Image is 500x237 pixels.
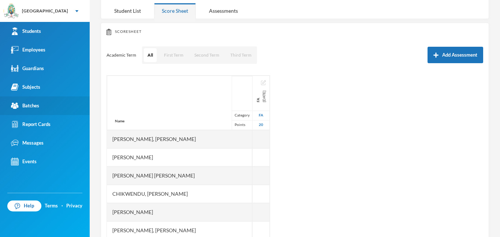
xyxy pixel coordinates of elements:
[255,91,261,102] span: FA
[11,102,39,110] div: Batches
[232,120,252,130] div: Points
[107,28,483,35] div: Scoresheet
[107,148,252,167] div: [PERSON_NAME]
[11,121,51,128] div: Report Cards
[253,120,269,130] div: 20
[107,167,252,185] div: [PERSON_NAME] [PERSON_NAME]
[160,48,187,62] button: First Term
[61,202,63,210] div: ·
[428,47,483,63] button: Add Assessment
[11,83,40,91] div: Subjects
[144,48,157,62] button: All
[107,185,252,203] div: Chikwendu, [PERSON_NAME]
[11,139,44,147] div: Messages
[261,80,266,85] button: Edit Assessment
[11,65,44,72] div: Guardians
[7,200,41,211] a: Help
[107,52,136,58] p: Academic Term
[107,112,132,130] div: Name
[11,158,37,165] div: Events
[11,27,41,35] div: Students
[4,4,19,19] img: logo
[11,46,45,54] div: Employees
[66,202,82,210] a: Privacy
[261,80,266,85] img: edit
[107,203,252,221] div: [PERSON_NAME]
[232,111,252,120] div: Category
[253,111,269,120] div: Formative Assessment
[22,8,68,14] div: [GEOGRAPHIC_DATA]
[107,3,149,19] div: Student List
[255,91,267,102] div: First Term Formative Assessment
[191,48,223,62] button: Second Term
[201,3,246,19] div: Assessments
[45,202,58,210] a: Terms
[154,3,196,19] div: Score Sheet
[107,130,252,148] div: [PERSON_NAME], [PERSON_NAME]
[227,48,255,62] button: Third Term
